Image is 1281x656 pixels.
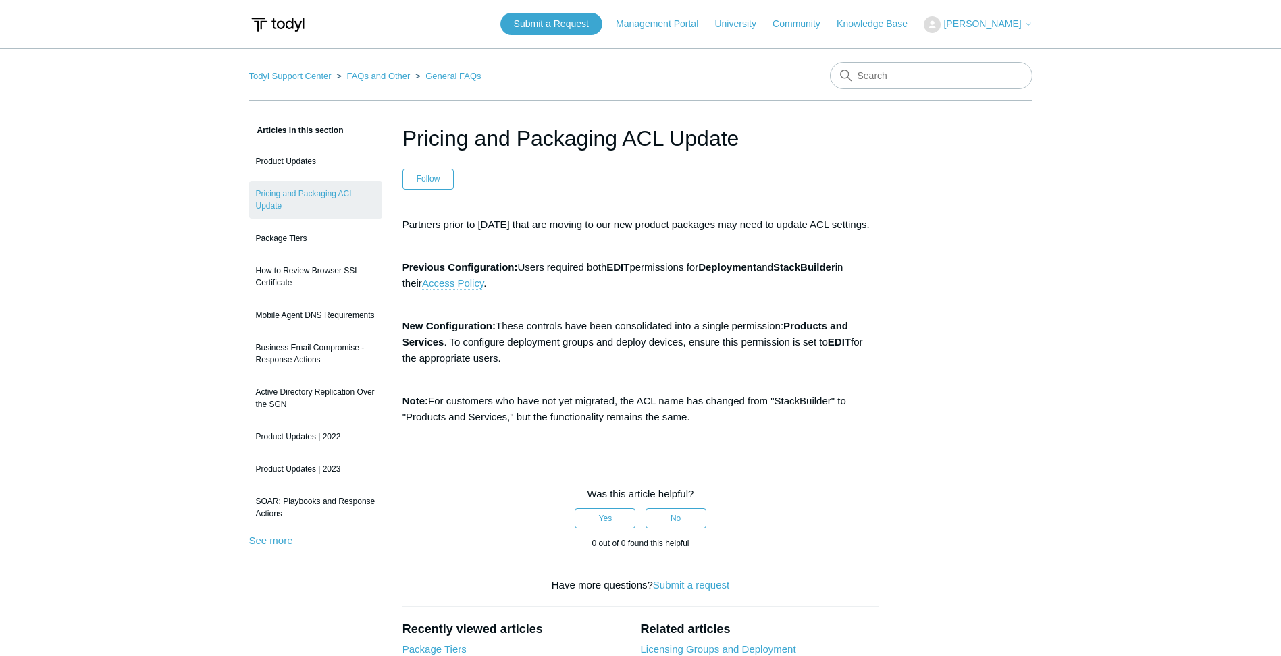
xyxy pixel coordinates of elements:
a: Package Tiers [402,643,467,655]
p: Users required both permissions for and in their . [402,259,879,308]
input: Search [830,62,1032,89]
a: General FAQs [425,71,481,81]
strong: Deployment [698,261,756,273]
strong: StackBuilder [773,261,835,273]
strong: New Configuration: [402,320,496,331]
a: See more [249,535,293,546]
li: Todyl Support Center [249,71,334,81]
strong: Previous Configuration: [402,261,518,273]
button: This article was not helpful [646,508,706,528]
a: Access Policy [422,277,483,290]
a: Knowledge Base [837,17,921,31]
a: Product Updates | 2022 [249,424,382,449]
a: Licensing Groups and Deployment [640,643,795,655]
a: University [714,17,769,31]
div: Have more questions? [402,578,879,593]
a: FAQs and Other [346,71,410,81]
a: Submit a request [653,579,729,591]
strong: EDIT [606,261,629,273]
a: Product Updates | 2023 [249,456,382,482]
a: Pricing and Packaging ACL Update [249,181,382,219]
button: This article was helpful [575,508,635,528]
a: SOAR: Playbooks and Response Actions [249,489,382,526]
a: Mobile Agent DNS Requirements [249,302,382,328]
li: FAQs and Other [334,71,413,81]
a: How to Review Browser SSL Certificate [249,258,382,296]
strong: Products and Services [402,320,848,348]
h2: Related articles [640,620,879,638]
img: Todyl Support Center Help Center home page [249,12,307,37]
span: Was this article helpful? [587,488,694,499]
a: Todyl Support Center [249,71,332,81]
h2: Recently viewed articles [402,620,627,638]
span: [PERSON_NAME] [943,18,1021,29]
p: These controls have been consolidated into a single permission: . To configure deployment groups ... [402,318,879,383]
span: Articles in this section [249,126,344,135]
a: Package Tiers [249,225,382,251]
a: Community [773,17,834,31]
button: [PERSON_NAME] [924,16,1032,33]
a: Active Directory Replication Over the SGN [249,379,382,417]
a: Product Updates [249,148,382,174]
li: General FAQs [413,71,481,81]
strong: Note: [402,395,428,406]
a: Submit a Request [500,13,602,35]
strong: EDIT [828,336,851,348]
span: 0 out of 0 found this helpful [592,539,689,548]
a: Management Portal [616,17,712,31]
h1: Pricing and Packaging ACL Update [402,122,879,155]
p: For customers who have not yet migrated, the ACL name has changed from "StackBuilder" to "Product... [402,393,879,425]
p: Partners prior to [DATE] that are moving to our new product packages may need to update ACL setti... [402,217,879,249]
a: Business Email Compromise - Response Actions [249,335,382,373]
button: Follow Article [402,169,454,189]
